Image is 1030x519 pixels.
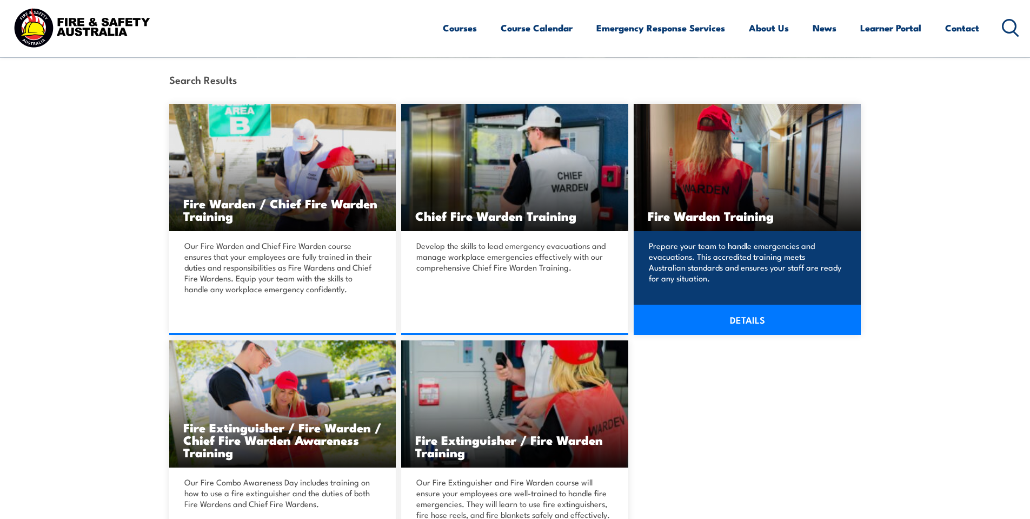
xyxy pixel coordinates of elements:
a: Fire Warden / Chief Fire Warden Training [169,104,396,231]
h3: Fire Warden / Chief Fire Warden Training [183,197,382,222]
a: Course Calendar [501,14,573,42]
a: Learner Portal [860,14,921,42]
h3: Fire Extinguisher / Fire Warden / Chief Fire Warden Awareness Training [183,421,382,458]
p: Our Fire Combo Awareness Day includes training on how to use a fire extinguisher and the duties o... [184,477,378,509]
a: Fire Extinguisher / Fire Warden Training [401,340,628,468]
a: Emergency Response Services [596,14,725,42]
a: News [813,14,836,42]
h3: Fire Warden Training [648,209,847,222]
img: Fire Warden Training [634,104,861,231]
p: Our Fire Warden and Chief Fire Warden course ensures that your employees are fully trained in the... [184,240,378,294]
a: DETAILS [634,305,861,335]
h3: Chief Fire Warden Training [415,209,614,222]
p: Develop the skills to lead emergency evacuations and manage workplace emergencies effectively wit... [416,240,610,273]
a: Courses [443,14,477,42]
img: Fire Combo Awareness Day [169,340,396,468]
a: About Us [749,14,789,42]
img: Fire Extinguisher Fire Warden Training [401,340,628,468]
p: Prepare your team to handle emergencies and evacuations. This accredited training meets Australia... [649,240,842,284]
a: Fire Extinguisher / Fire Warden / Chief Fire Warden Awareness Training [169,340,396,468]
h3: Fire Extinguisher / Fire Warden Training [415,433,614,458]
img: Fire Warden and Chief Fire Warden Training [169,104,396,231]
img: Chief Fire Warden Training [401,104,628,231]
a: Contact [945,14,979,42]
strong: Search Results [169,72,237,87]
